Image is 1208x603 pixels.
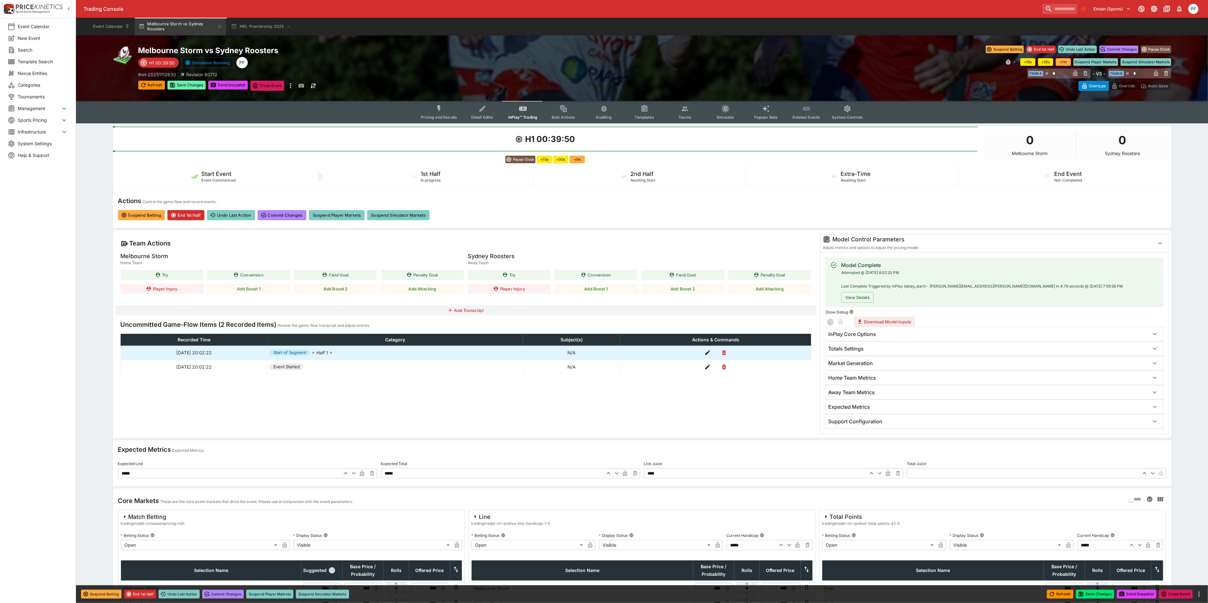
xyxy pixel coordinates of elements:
[1149,3,1160,15] button: Toggle light/dark mode
[121,260,168,266] span: Home Team
[599,540,713,550] div: Visible
[727,533,759,538] p: Current Handicap
[367,210,429,220] button: Suspend Simulator Markets
[121,581,301,596] td: Melbourne Storm
[121,533,149,538] p: Betting Status
[679,115,691,120] span: Teams
[381,459,640,468] label: Expected Total
[1005,59,1011,65] svg: Clock Controls
[825,309,848,315] p: Show Debug
[508,115,537,120] span: InPlay™ Trading
[159,590,200,599] button: Undo Last Action
[832,115,863,120] span: System Controls
[841,270,1123,289] span: Attempted @ [DATE] 8:02:25 PM Last Complete Triggered by InPlay (delay_start) - [PERSON_NAME][EMA...
[118,445,171,454] h4: Expected Metrics
[201,170,231,177] h5: Start Event
[323,533,328,538] button: Display Status
[121,513,185,520] div: Match Betting
[1079,81,1171,91] div: Start From
[207,270,290,280] button: Conversion
[121,520,185,527] span: tradingmodel-nrlseasonpricing-h2h
[1121,58,1171,66] button: Suspend Simulator Markets
[760,561,801,581] th: Offered Price
[143,199,217,205] p: Control the game flow and record events.
[472,533,500,538] p: Betting Status
[1079,81,1109,91] button: Overtype
[822,520,900,527] span: tradingmodel-nrl-prelive-total-points-43-5
[1186,2,1200,16] button: Peter Fairgrieve
[384,561,409,581] th: Rolls
[121,320,277,329] h4: Uncommitted Game-Flow Items (2 Recorded Items)
[1047,590,1073,599] button: Refresh
[553,156,568,163] button: +30s
[16,4,63,9] img: PriceKinetics
[316,349,328,356] p: Half 1
[822,533,850,538] p: Betting Status
[1012,151,1048,156] p: Melbourne Storm
[309,210,365,220] button: Suspend Player Markets
[207,210,255,220] button: Undo Last Action
[138,46,655,55] h2: Copy To Clipboard
[1159,590,1193,599] button: Close Event
[471,115,494,120] span: Detail Editor
[121,284,203,294] button: Player Injury
[160,499,353,505] p: These are the core event markets that drive the event. Please use in conjunction with the event p...
[304,567,327,574] span: Suggested
[1188,4,1199,14] div: Peter Fairgrieve
[18,93,68,100] span: Tournaments
[167,210,204,220] button: End 1st Half
[18,140,68,147] span: System Settings
[822,540,936,550] div: Open
[270,350,310,356] span: Start of Segment
[1077,533,1109,538] p: Current Handicap
[468,260,515,266] span: Away Team
[293,533,322,538] p: Display Status
[841,261,1123,269] div: Model Complete
[381,284,464,294] button: Add Attacking
[630,178,655,183] span: Awaiting Start
[525,134,575,145] h1: H1 00:39:50
[121,360,268,374] td: [DATE] 20:02:22
[841,170,871,177] h5: Extra-Time
[81,590,122,599] button: Suspend Betting
[849,310,854,314] button: Show Debug
[236,57,248,68] div: Peter Fairgrieve
[1079,4,1089,14] button: No Bookmarks
[121,252,168,260] h5: Melbourne Storm
[717,115,734,120] span: Simulator
[1119,83,1135,89] p: Override
[1073,58,1118,66] button: Suspend Player Markets
[421,178,441,183] span: In progress
[181,57,234,68] button: Simulation Running
[113,46,133,66] img: rugby_league.png
[18,47,68,53] span: Search
[828,331,876,338] h6: InPlay Core Options
[116,305,817,315] button: Add Transcript
[1054,178,1082,183] span: Not-Completed
[342,561,384,581] th: Base Price / Probability
[121,345,268,360] td: [DATE] 20:02:22
[523,334,620,345] th: Subject(s)
[841,292,874,303] button: View Details
[468,270,551,280] button: Try
[570,156,585,163] button: +1m
[1174,3,1185,15] button: Notifications
[728,270,811,280] button: Penalty Goal
[1093,70,1105,77] h6: - VS -
[641,270,724,280] button: Field Goal
[823,245,919,250] span: Adjust metrics and options to adjust the pricing model.
[1138,81,1171,91] button: Auto-Save
[760,533,764,538] button: Current Handicap
[828,418,882,425] h6: Support Configuration
[828,345,864,352] h6: Totals Settings
[293,540,452,550] div: Visible
[472,561,693,581] th: Selection Name
[89,18,134,35] button: Event Calendar
[907,459,1166,468] label: Total Juice
[18,128,60,135] span: Infrastructure
[822,513,900,520] div: Total Points
[841,178,866,183] span: Awaiting Start
[599,533,628,538] p: Display Status
[421,115,457,120] span: Pricing and Results
[468,284,551,294] button: Player Injury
